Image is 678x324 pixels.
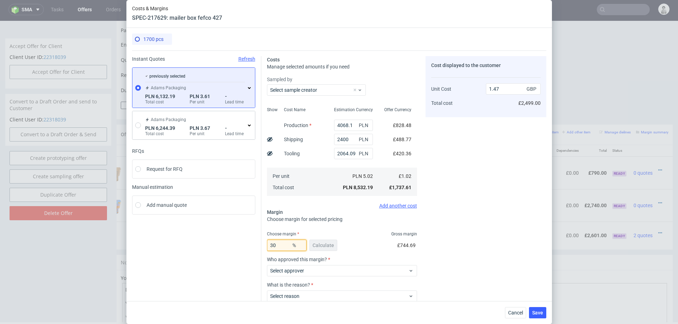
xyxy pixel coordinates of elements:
td: £2,601.00 [526,201,554,228]
label: Per unit [190,131,210,137]
label: Select sample creator [270,87,317,93]
span: Unit Cost [431,86,451,92]
span: Show [267,107,278,113]
span: Adams Packaging [151,117,186,122]
label: Total cost [145,131,175,137]
span: 0 quotes [634,149,653,155]
td: Enable flexible payments [121,19,226,33]
small: Add other item [562,109,590,113]
span: Margin [267,209,283,215]
a: CBUJ-1 [166,220,180,225]
span: PLN 6,244.39 [145,125,175,131]
th: Unit Price [506,124,526,136]
span: GBP [525,84,539,94]
span: Ready [612,150,626,156]
span: Add manual quote [147,202,187,209]
td: Reorder [121,50,226,64]
th: Name [149,124,489,136]
span: Save [532,310,543,315]
label: Select approver [270,268,304,274]
span: £488.77 [393,137,411,142]
input: Save [347,81,385,88]
td: Duplicate of (Offer ID) [121,64,226,80]
th: Quant. [489,124,506,136]
span: - [225,125,244,131]
span: Per unit [273,173,290,179]
input: Only numbers [233,65,380,74]
th: Net Total [526,124,554,136]
button: Cancel [505,307,526,318]
div: Boxesflow • Custom [152,204,486,226]
span: Mailer Box F52 [152,149,185,156]
span: SPEC- 217629 [198,205,224,211]
span: PLN 3.61 [190,94,210,99]
span: Cancel [508,310,523,315]
span: Refresh [238,56,255,62]
span: PLN 5.02 [352,173,373,179]
td: £0.00 [554,201,582,228]
input: Delete Offer [10,185,107,199]
span: 2 quotes [634,212,653,217]
span: PLN [357,134,371,144]
small: Add PIM line item [437,109,470,113]
strong: 772545 [130,182,147,187]
input: 0.00 [334,120,373,131]
label: Total cost [145,99,175,105]
img: Hokodo [183,22,189,27]
small: Add line item from VMA [474,109,517,113]
input: Convert to a Draft Order & Send [10,107,107,121]
span: Request for RFQ [147,166,183,173]
div: previously selected [145,73,245,82]
span: Ready [612,212,626,218]
a: Create sampling offer [10,149,107,163]
header: SPEC-217629: mailer box fefco 427 [132,14,222,22]
td: £2.74 [506,168,526,201]
span: Manage selected amounts if you need [267,64,350,70]
span: Total cost [431,100,453,106]
label: Per unit [190,99,210,105]
a: markdown [188,254,213,260]
p: Client User ID: [10,95,107,102]
label: What is the reason? [267,282,417,288]
td: £2,601.00 [582,201,609,228]
th: Total [582,124,609,136]
label: Production [284,122,311,128]
span: PLN 6,132.19 [145,94,175,99]
small: Margin summary [636,109,668,113]
input: 0.00 [334,134,373,145]
button: Accept Offer for Client [10,44,107,58]
span: Gross margin [391,231,417,237]
span: Ready [612,182,626,188]
span: Cost Name [284,107,305,113]
th: ID [127,124,149,136]
div: Accept Offer for Client [5,18,111,33]
div: Convert to a Draft Order and send to Customer [5,73,111,95]
a: 22318039 [43,95,66,102]
span: mailer box fefco 427 [152,204,197,211]
span: Estimation Currency [334,107,373,113]
label: Shipping [284,137,303,142]
div: Add another cost [267,203,417,209]
span: £1.02 [399,173,411,179]
td: £1.53 [506,201,526,228]
button: Force CRM resync [121,81,216,88]
td: 1700 [489,201,506,228]
strong: 772556 [130,212,147,217]
span: £828.48 [393,122,411,128]
small: Manage dielines [599,109,631,113]
span: Offer [121,111,132,116]
td: 1000 [489,168,506,201]
span: £2,499.00 [518,100,541,106]
span: £420.36 [393,151,411,156]
span: % [291,240,305,250]
span: 0 quotes [634,182,653,187]
label: Lead time [225,131,244,137]
span: £1,737.61 [389,185,411,190]
td: £790.00 [582,136,609,168]
div: RFQs [132,148,255,154]
td: £790.00 [526,136,554,168]
td: £0.79 [506,136,526,168]
span: Costs [267,57,280,62]
span: Offer Currency [384,107,411,113]
a: 22318039 [43,33,66,40]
